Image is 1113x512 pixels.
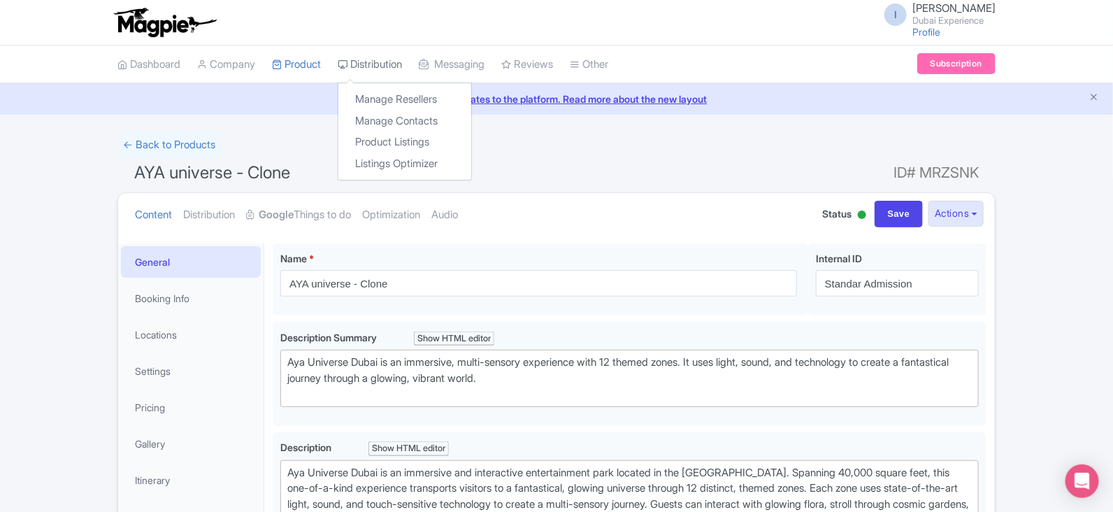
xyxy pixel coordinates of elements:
a: Locations [121,319,261,350]
div: Show HTML editor [368,441,449,456]
a: Distribution [338,45,402,84]
a: Manage Contacts [338,111,471,132]
div: Aya Universe Dubai is an immersive, multi-sensory experience with 12 themed zones. It uses light,... [287,355,972,402]
a: Other [570,45,608,84]
span: AYA universe - Clone [134,162,290,183]
span: [PERSON_NAME] [912,1,996,15]
a: Pricing [121,392,261,423]
a: Dashboard [117,45,180,84]
a: Product [272,45,321,84]
img: logo-ab69f6fb50320c5b225c76a69d11143b.png [110,7,219,38]
span: Name [280,253,307,264]
a: Messaging [419,45,484,84]
span: I [884,3,907,26]
a: Itinerary [121,464,261,496]
span: Internal ID [816,253,862,264]
a: Optimization [362,193,420,237]
a: Settings [121,355,261,387]
a: Gallery [121,428,261,460]
a: General [121,246,261,278]
small: Dubai Experience [912,16,996,25]
a: Distribution [183,193,235,237]
input: Save [875,201,924,227]
span: ID# MRZSNK [893,159,979,187]
a: Audio [431,193,458,237]
a: Booking Info [121,283,261,314]
a: Listings Optimizer [338,153,471,175]
span: Description [280,441,333,453]
a: I [PERSON_NAME] Dubai Experience [876,3,996,25]
a: Manage Resellers [338,89,471,111]
a: We made some updates to the platform. Read more about the new layout [8,92,1105,106]
div: Active [855,205,869,227]
div: Open Intercom Messenger [1065,464,1099,498]
a: Reviews [501,45,553,84]
a: Company [197,45,255,84]
button: Close announcement [1089,90,1099,106]
button: Actions [928,201,984,227]
a: Product Listings [338,131,471,153]
a: GoogleThings to do [246,193,351,237]
strong: Google [259,207,294,223]
span: Description Summary [280,332,379,343]
div: Show HTML editor [414,332,494,346]
a: Subscription [917,53,996,74]
a: ← Back to Products [117,131,221,159]
a: Profile [912,26,940,38]
a: Content [135,193,172,237]
span: Status [823,206,852,221]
